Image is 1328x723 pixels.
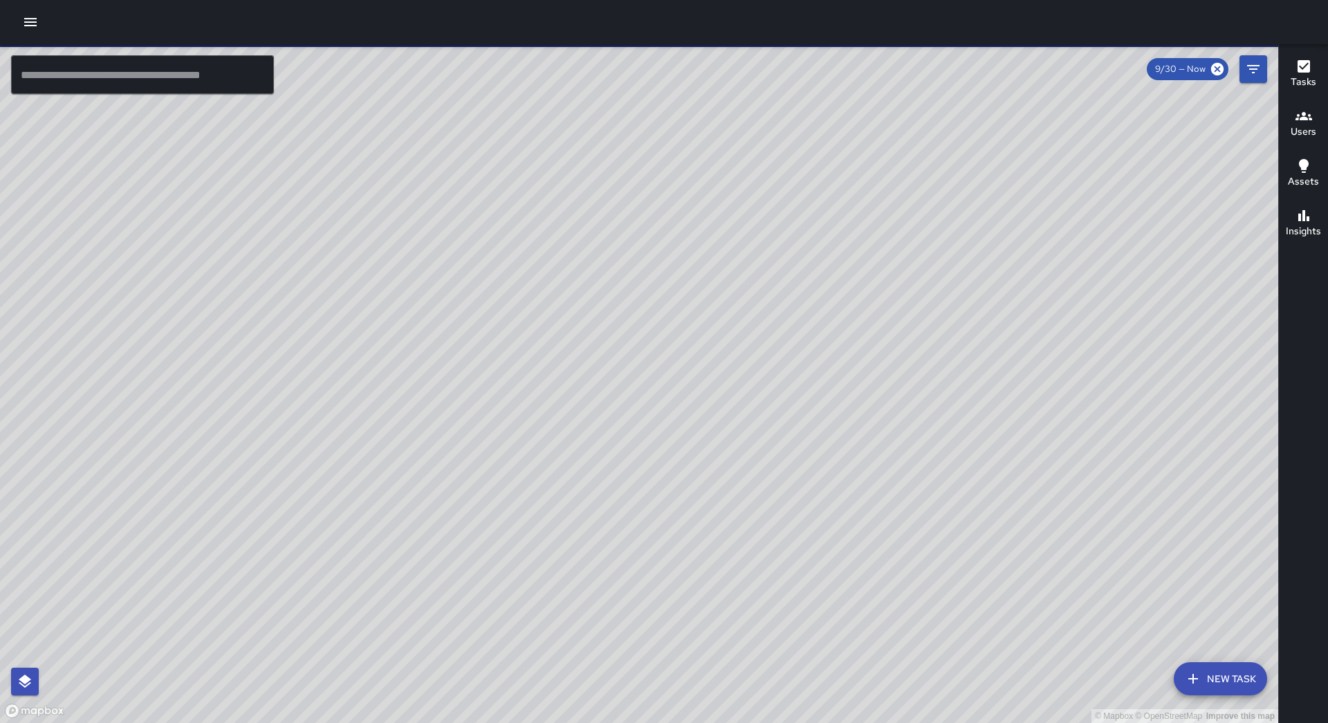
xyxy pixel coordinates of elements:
[1279,50,1328,100] button: Tasks
[1291,75,1316,90] h6: Tasks
[1286,224,1321,239] h6: Insights
[1288,174,1319,189] h6: Assets
[1279,100,1328,149] button: Users
[1239,55,1267,83] button: Filters
[1147,62,1214,76] span: 9/30 — Now
[1174,662,1267,695] button: New Task
[1147,58,1228,80] div: 9/30 — Now
[1279,149,1328,199] button: Assets
[1291,124,1316,140] h6: Users
[1279,199,1328,249] button: Insights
